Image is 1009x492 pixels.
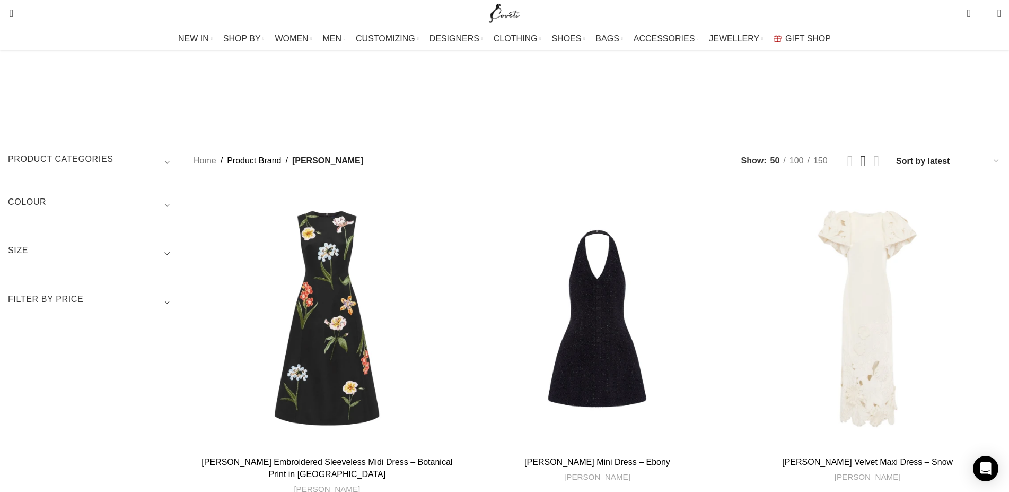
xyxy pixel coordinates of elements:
[774,28,831,49] a: GIFT SHOP
[973,456,998,481] div: Open Intercom Messenger
[774,35,782,42] img: GiftBag
[634,28,699,49] a: ACCESSORIES
[734,185,1001,452] a: Lucinda Velvet Maxi Dress – Snow
[275,33,309,44] span: WOMEN
[3,28,1006,49] div: Main navigation
[429,33,479,44] span: DESIGNERS
[595,28,622,49] a: BAGS
[961,3,976,24] a: 0
[564,471,630,482] a: [PERSON_NAME]
[835,471,901,482] a: [PERSON_NAME]
[178,28,213,49] a: NEW IN
[194,185,461,452] a: Cleo Embroidered Sleeveless Midi Dress – Botanical Print in Ebony
[8,245,178,263] h3: SIZE
[634,33,695,44] span: ACCESSORIES
[178,33,209,44] span: NEW IN
[709,28,763,49] a: JEWELLERY
[494,28,541,49] a: CLOTHING
[782,458,953,467] a: [PERSON_NAME] Velvet Maxi Dress – Snow
[323,33,342,44] span: MEN
[429,28,483,49] a: DESIGNERS
[201,458,452,478] a: [PERSON_NAME] Embroidered Sleeveless Midi Dress – Botanical Print in [GEOGRAPHIC_DATA]
[968,5,976,13] span: 0
[223,33,261,44] span: SHOP BY
[275,28,312,49] a: WOMEN
[551,33,581,44] span: SHOES
[356,28,419,49] a: CUSTOMIZING
[356,33,415,44] span: CUSTOMIZING
[3,3,13,24] a: Search
[979,3,989,24] div: My Wishlist
[551,28,585,49] a: SHOES
[223,28,265,49] a: SHOP BY
[487,8,522,17] a: Site logo
[8,196,178,214] h3: COLOUR
[785,33,831,44] span: GIFT SHOP
[595,33,619,44] span: BAGS
[981,11,989,19] span: 0
[464,185,731,452] a: Jessie Halterneck Mini Dress – Ebony
[709,33,759,44] span: JEWELLERY
[8,294,178,312] h3: Filter by price
[323,28,345,49] a: MEN
[524,458,670,467] a: [PERSON_NAME] Mini Dress – Ebony
[8,153,178,171] h3: Product categories
[494,33,538,44] span: CLOTHING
